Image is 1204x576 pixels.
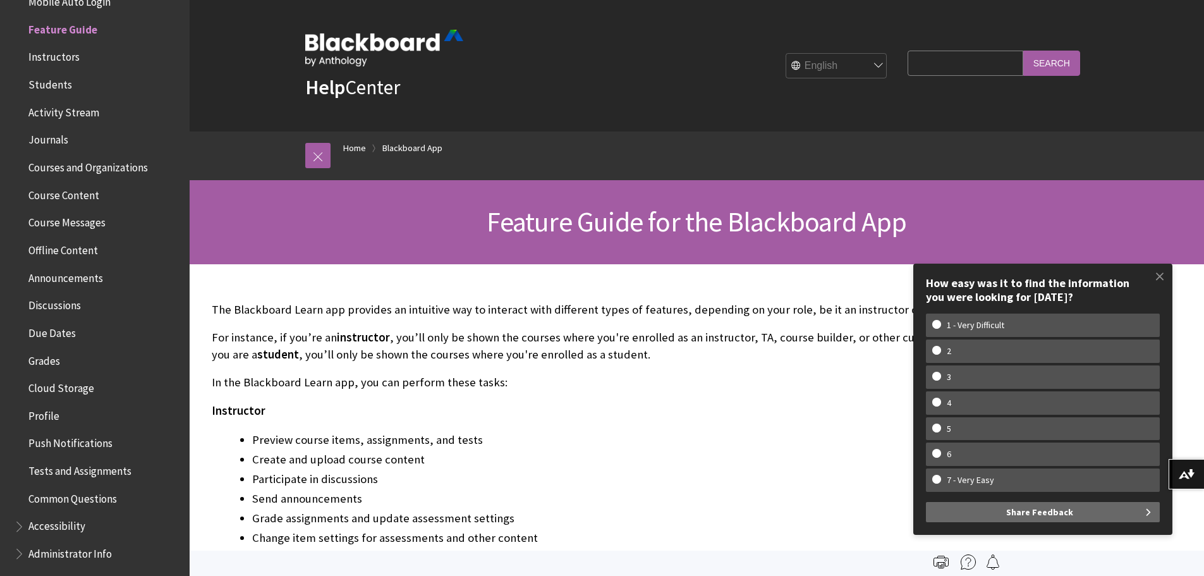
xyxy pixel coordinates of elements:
[487,204,906,239] span: Feature Guide for the Blackboard App
[1023,51,1080,75] input: Search
[28,488,117,505] span: Common Questions
[28,433,112,450] span: Push Notifications
[28,47,80,64] span: Instructors
[28,185,99,202] span: Course Content
[933,555,949,570] img: Print
[28,543,112,560] span: Administrator Info
[926,276,1160,303] div: How easy was it to find the information you were looking for [DATE]?
[252,451,995,469] li: Create and upload course content
[252,510,995,527] li: Grade assignments and update assessment settings
[305,75,345,100] strong: Help
[932,320,1019,331] w-span: 1 - Very Difficult
[382,140,442,156] a: Blackboard App
[985,555,1000,570] img: Follow this page
[28,516,85,533] span: Accessibility
[343,140,366,156] a: Home
[28,240,98,257] span: Offline Content
[932,346,966,357] w-span: 2
[961,555,976,570] img: More help
[28,377,94,395] span: Cloud Storage
[932,449,966,460] w-span: 6
[28,350,60,367] span: Grades
[252,549,995,567] li: Work with both
[252,490,995,508] li: Send announcements
[932,424,966,434] w-span: 5
[28,130,68,147] span: Journals
[252,470,995,488] li: Participate in discussions
[28,212,106,230] span: Course Messages
[212,329,995,362] p: For instance, if you’re an , you’ll only be shown the courses where you're enrolled as an instruc...
[28,460,131,477] span: Tests and Assignments
[28,102,99,119] span: Activity Stream
[28,267,103,285] span: Announcements
[305,75,400,100] a: HelpCenter
[932,398,966,408] w-span: 4
[305,30,463,66] img: Blackboard by Anthology
[28,295,81,312] span: Discussions
[212,374,995,391] p: In the Blackboard Learn app, you can perform these tasks:
[212,302,995,318] p: The Blackboard Learn app provides an intuitive way to interact with different types of features, ...
[1006,502,1073,522] span: Share Feedback
[212,403,265,418] span: Instructor
[932,372,966,383] w-span: 3
[28,19,97,36] span: Feature Guide
[28,322,76,340] span: Due Dates
[932,475,1009,486] w-span: 7 - Very Easy
[257,347,299,362] span: student
[786,54,887,79] select: Site Language Selector
[28,405,59,422] span: Profile
[28,74,72,91] span: Students
[28,157,148,174] span: Courses and Organizations
[337,330,390,345] span: instructor
[926,502,1160,522] button: Share Feedback
[252,529,995,547] li: Change item settings for assessments and other content
[252,431,995,449] li: Preview course items, assignments, and tests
